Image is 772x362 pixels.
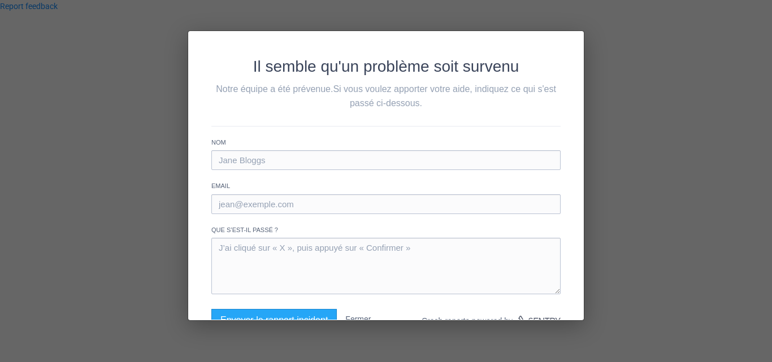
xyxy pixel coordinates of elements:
button: Envoyer le rapport incident [211,309,337,332]
p: Crash reports powered by [422,309,561,333]
input: Jane Bloggs [211,150,561,170]
a: Sentry [515,316,561,326]
button: Fermer [345,309,371,329]
label: Que s’est-il passé ? [211,225,561,235]
label: Nom [211,138,561,147]
h2: Il semble qu'un problème soit survenu [211,54,561,79]
p: Notre équipe a été prévenue. [211,82,561,110]
input: jean@exemple.com [211,194,561,214]
label: Email [211,181,561,191]
span: Si vous voulez apporter votre aide, indiquez ce qui s'est passé ci-dessous. [333,84,556,108]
